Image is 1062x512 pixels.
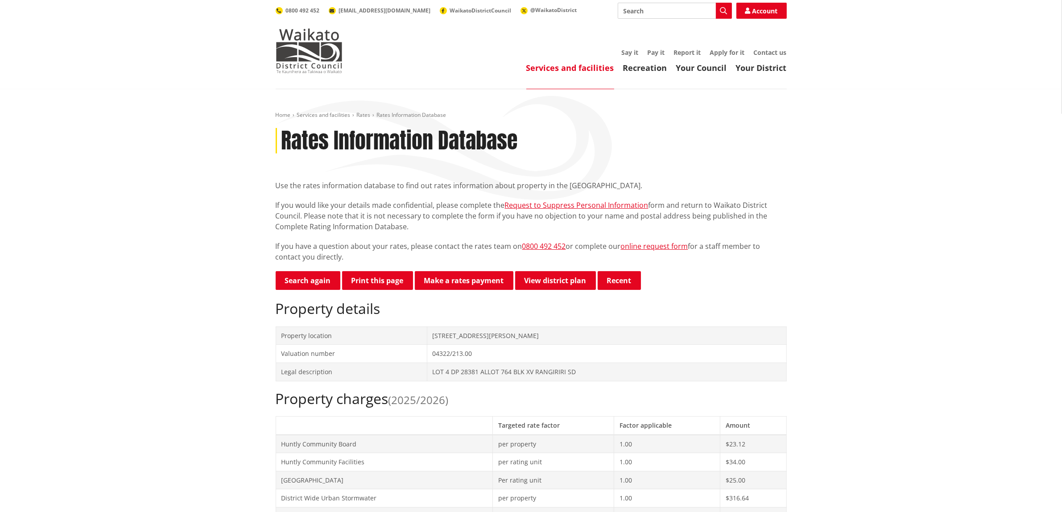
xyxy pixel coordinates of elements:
a: Contact us [754,48,787,57]
a: Your Council [676,62,727,73]
a: @WaikatoDistrict [521,6,577,14]
td: $25.00 [720,471,786,489]
th: Factor applicable [614,416,720,434]
h1: Rates Information Database [281,128,518,154]
th: Targeted rate factor [492,416,614,434]
iframe: Messenger Launcher [1021,475,1053,507]
input: Search input [618,3,732,19]
td: District Wide Urban Stormwater [276,489,492,508]
button: Recent [598,271,641,290]
a: View district plan [515,271,596,290]
a: Report it [674,48,701,57]
a: 0800 492 452 [522,241,566,251]
td: per property [492,435,614,453]
a: Your District [736,62,787,73]
td: Huntly Community Facilities [276,453,492,471]
td: Property location [276,326,427,345]
span: WaikatoDistrictCouncil [450,7,512,14]
td: Valuation number [276,345,427,363]
a: WaikatoDistrictCouncil [440,7,512,14]
td: LOT 4 DP 28381 ALLOT 764 BLK XV RANGIRIRI SD [427,363,786,381]
a: online request form [621,241,688,251]
a: Account [736,3,787,19]
a: Pay it [648,48,665,57]
a: Rates [357,111,371,119]
a: Request to Suppress Personal Information [505,200,649,210]
td: Per rating unit [492,471,614,489]
a: Services and facilities [297,111,351,119]
span: (2025/2026) [388,392,449,407]
td: $23.12 [720,435,786,453]
nav: breadcrumb [276,111,787,119]
a: Make a rates payment [415,271,513,290]
h2: Property details [276,300,787,317]
td: per property [492,489,614,508]
th: Amount [720,416,786,434]
a: [EMAIL_ADDRESS][DOMAIN_NAME] [329,7,431,14]
a: Apply for it [710,48,745,57]
button: Print this page [342,271,413,290]
a: Services and facilities [526,62,614,73]
a: Say it [622,48,639,57]
span: @WaikatoDistrict [531,6,577,14]
a: 0800 492 452 [276,7,320,14]
a: Search again [276,271,340,290]
td: [GEOGRAPHIC_DATA] [276,471,492,489]
a: Home [276,111,291,119]
td: $316.64 [720,489,786,508]
h2: Property charges [276,390,787,407]
p: If you have a question about your rates, please contact the rates team on or complete our for a s... [276,241,787,262]
td: Legal description [276,363,427,381]
td: per rating unit [492,453,614,471]
span: Rates Information Database [377,111,446,119]
span: 0800 492 452 [286,7,320,14]
span: [EMAIL_ADDRESS][DOMAIN_NAME] [339,7,431,14]
td: 1.00 [614,489,720,508]
td: $34.00 [720,453,786,471]
p: If you would like your details made confidential, please complete the form and return to Waikato ... [276,200,787,232]
td: 1.00 [614,453,720,471]
img: Waikato District Council - Te Kaunihera aa Takiwaa o Waikato [276,29,343,73]
a: Recreation [623,62,667,73]
td: [STREET_ADDRESS][PERSON_NAME] [427,326,786,345]
td: 1.00 [614,435,720,453]
td: 1.00 [614,471,720,489]
td: 04322/213.00 [427,345,786,363]
p: Use the rates information database to find out rates information about property in the [GEOGRAPHI... [276,180,787,191]
td: Huntly Community Board [276,435,492,453]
